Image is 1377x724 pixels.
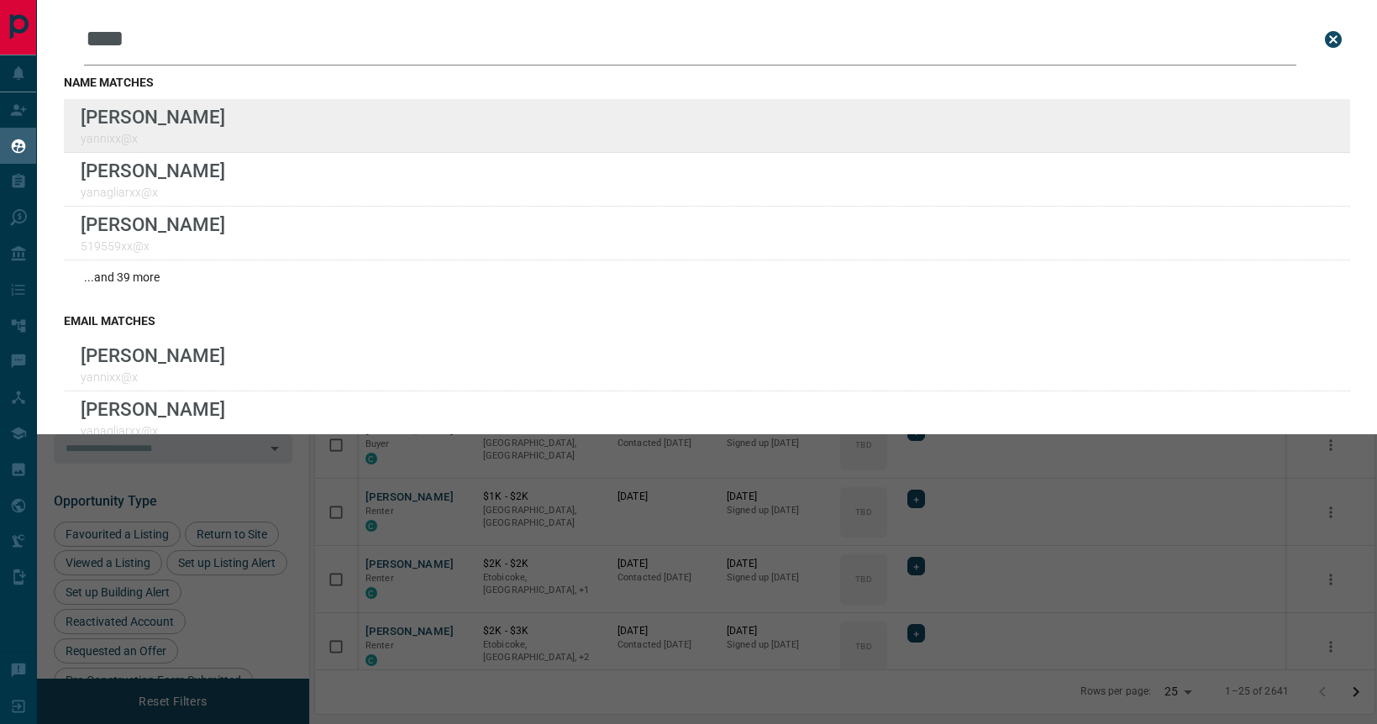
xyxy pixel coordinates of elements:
[81,239,225,253] p: 519559xx@x
[81,106,225,128] p: [PERSON_NAME]
[81,213,225,235] p: [PERSON_NAME]
[81,160,225,181] p: [PERSON_NAME]
[64,260,1350,294] div: ...and 39 more
[81,344,225,366] p: [PERSON_NAME]
[64,76,1350,89] h3: name matches
[81,398,225,420] p: [PERSON_NAME]
[81,424,225,438] p: yanagliarxx@x
[1317,23,1350,56] button: close search bar
[64,314,1350,328] h3: email matches
[81,186,225,199] p: yanagliarxx@x
[81,132,225,145] p: yannixx@x
[81,370,225,384] p: yannixx@x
